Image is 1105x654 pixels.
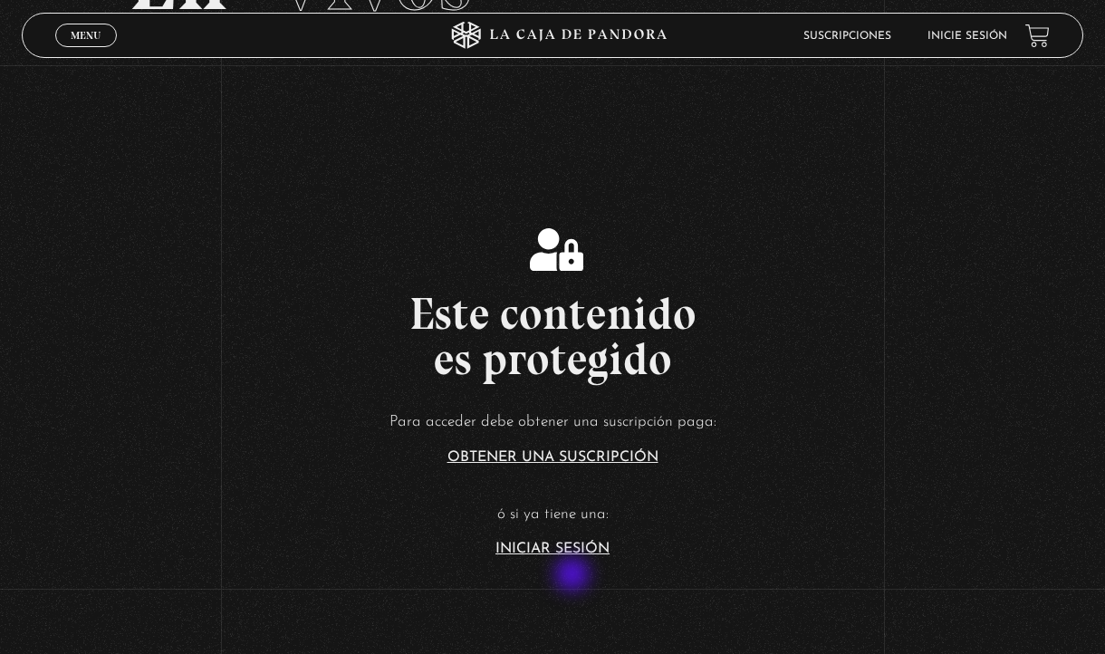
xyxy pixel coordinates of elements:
[495,542,610,556] a: Iniciar Sesión
[447,450,658,465] a: Obtener una suscripción
[71,30,101,41] span: Menu
[65,45,108,58] span: Cerrar
[803,31,891,42] a: Suscripciones
[1025,24,1050,48] a: View your shopping cart
[927,31,1007,42] a: Inicie sesión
